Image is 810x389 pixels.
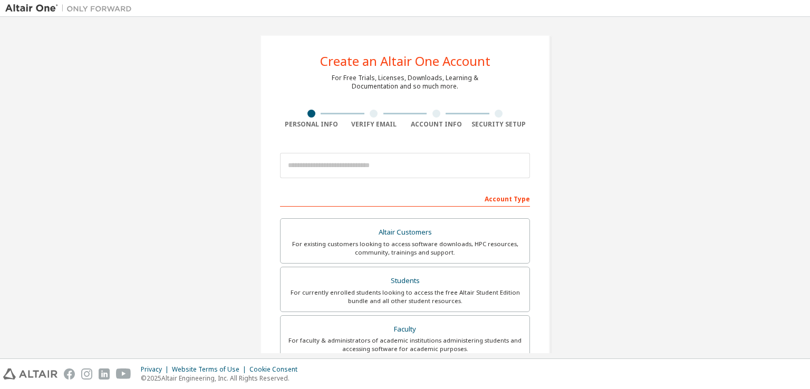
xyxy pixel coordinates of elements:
[99,368,110,380] img: linkedin.svg
[332,74,478,91] div: For Free Trials, Licenses, Downloads, Learning & Documentation and so much more.
[468,120,531,129] div: Security Setup
[320,55,490,67] div: Create an Altair One Account
[141,365,172,374] div: Privacy
[172,365,249,374] div: Website Terms of Use
[116,368,131,380] img: youtube.svg
[287,322,523,337] div: Faculty
[81,368,92,380] img: instagram.svg
[287,225,523,240] div: Altair Customers
[287,240,523,257] div: For existing customers looking to access software downloads, HPC resources, community, trainings ...
[280,120,343,129] div: Personal Info
[405,120,468,129] div: Account Info
[280,190,530,207] div: Account Type
[3,368,57,380] img: altair_logo.svg
[64,368,75,380] img: facebook.svg
[141,374,304,383] p: © 2025 Altair Engineering, Inc. All Rights Reserved.
[287,288,523,305] div: For currently enrolled students looking to access the free Altair Student Edition bundle and all ...
[5,3,137,14] img: Altair One
[249,365,304,374] div: Cookie Consent
[343,120,406,129] div: Verify Email
[287,274,523,288] div: Students
[287,336,523,353] div: For faculty & administrators of academic institutions administering students and accessing softwa...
